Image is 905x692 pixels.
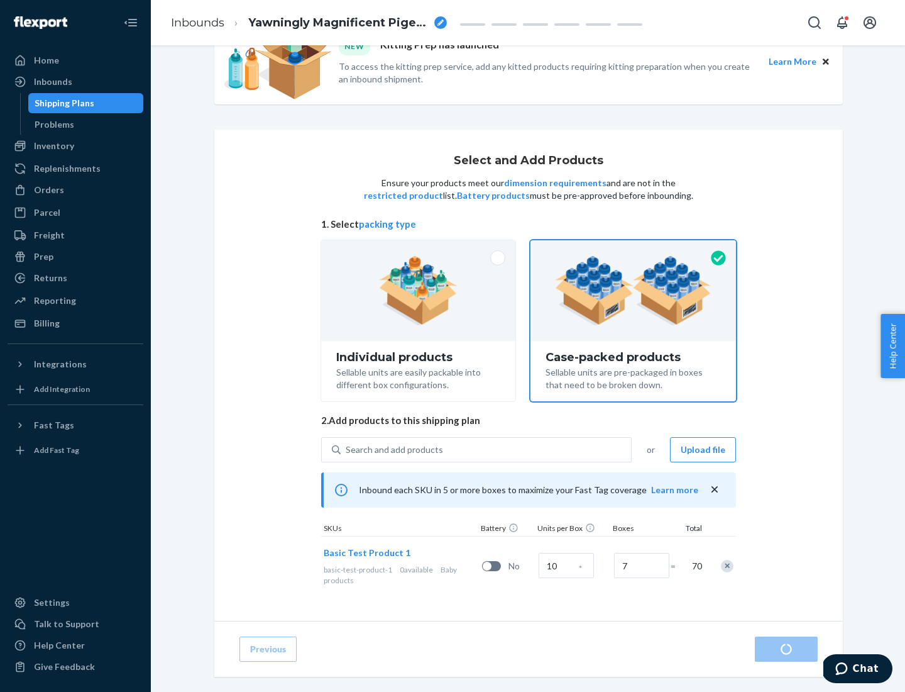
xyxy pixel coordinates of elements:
[857,10,882,35] button: Open account menu
[14,16,67,29] img: Flexport logo
[248,15,429,31] span: Yawningly Magnificent Pigeon
[324,565,392,574] span: basic-test-product-1
[336,351,500,364] div: Individual products
[708,483,721,496] button: close
[8,136,143,156] a: Inventory
[324,564,477,586] div: Baby products
[8,593,143,613] a: Settings
[689,560,702,572] span: 70
[34,75,72,88] div: Inbounds
[34,317,60,330] div: Billing
[34,384,90,394] div: Add Integration
[610,523,673,536] div: Boxes
[508,560,534,572] span: No
[34,250,53,263] div: Prep
[721,560,733,572] div: Remove Item
[8,247,143,267] a: Prep
[171,16,224,30] a: Inbounds
[8,354,143,374] button: Integrations
[823,654,892,686] iframe: Opens a widget where you can chat to one of our agents
[8,635,143,656] a: Help Center
[673,523,705,536] div: Total
[34,272,67,284] div: Returns
[8,180,143,200] a: Orders
[321,523,478,536] div: SKUs
[346,444,443,456] div: Search and add products
[161,4,457,42] ol: breadcrumbs
[8,440,143,460] a: Add Fast Tag
[504,177,606,189] button: dimension requirements
[364,189,443,202] button: restricted product
[34,184,64,196] div: Orders
[28,114,144,135] a: Problems
[8,50,143,70] a: Home
[8,379,143,399] a: Add Integration
[802,10,827,35] button: Open Search Box
[457,189,530,202] button: Battery products
[8,225,143,245] a: Freight
[321,414,736,427] span: 2. Add products to this shipping plan
[546,351,721,364] div: Case-packed products
[34,294,76,307] div: Reporting
[28,93,144,113] a: Shipping Plans
[880,314,905,378] button: Help Center
[324,547,410,558] span: Basic Test Product 1
[239,637,297,662] button: Previous
[35,97,94,109] div: Shipping Plans
[535,523,610,536] div: Units per Box
[555,256,711,325] img: case-pack.59cecea509d18c883b923b81aeac6d0b.png
[34,639,85,652] div: Help Center
[35,118,74,131] div: Problems
[34,54,59,67] div: Home
[8,159,143,179] a: Replenishments
[819,55,833,69] button: Close
[8,72,143,92] a: Inbounds
[379,256,458,325] img: individual-pack.facf35554cb0f1810c75b2bd6df2d64e.png
[8,313,143,333] a: Billing
[8,415,143,435] button: Fast Tags
[614,553,669,578] input: Number of boxes
[34,206,60,219] div: Parcel
[321,472,736,508] div: Inbound each SKU in 5 or more boxes to maximize your Fast Tag coverage
[380,38,499,55] p: Kitting Prep has launched
[34,445,79,455] div: Add Fast Tag
[8,268,143,288] a: Returns
[671,560,683,572] span: =
[339,60,757,86] p: To access the kitting prep service, add any kitted products requiring kitting preparation when yo...
[34,661,95,673] div: Give Feedback
[34,140,74,152] div: Inventory
[324,547,410,559] button: Basic Test Product 1
[336,364,500,391] div: Sellable units are easily packable into different box configurations.
[363,177,694,202] p: Ensure your products meet our and are not in the list. must be pre-approved before inbounding.
[339,38,370,55] div: NEW
[8,203,143,223] a: Parcel
[8,291,143,311] a: Reporting
[478,523,535,536] div: Battery
[670,437,736,462] button: Upload file
[34,358,87,371] div: Integrations
[8,614,143,634] button: Talk to Support
[647,444,655,456] span: or
[118,10,143,35] button: Close Navigation
[651,484,698,496] button: Learn more
[539,553,594,578] input: Case Quantity
[400,565,433,574] span: 0 available
[769,55,816,69] button: Learn More
[34,419,74,432] div: Fast Tags
[8,657,143,677] button: Give Feedback
[454,155,603,167] h1: Select and Add Products
[34,618,99,630] div: Talk to Support
[321,218,736,231] span: 1. Select
[34,229,65,242] div: Freight
[34,162,101,175] div: Replenishments
[34,596,70,609] div: Settings
[830,10,855,35] button: Open notifications
[546,364,721,391] div: Sellable units are pre-packaged in boxes that need to be broken down.
[359,218,416,231] button: packing type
